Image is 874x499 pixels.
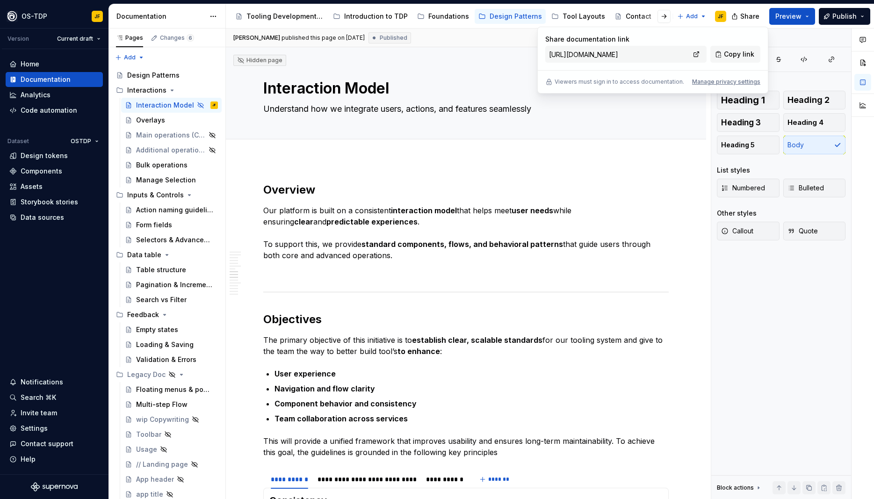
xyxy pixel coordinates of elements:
[717,209,757,218] div: Other styles
[512,206,553,215] strong: user needs
[22,12,47,21] div: OS-TDP
[6,72,103,87] a: Documentation
[391,206,457,215] strong: interaction model
[121,173,222,188] a: Manage Selection
[136,295,187,304] div: Search vs Filter
[136,445,157,454] div: Usage
[237,57,282,64] div: Hidden page
[294,217,313,226] strong: clear
[721,226,753,236] span: Callout
[721,140,755,150] span: Heading 5
[112,188,222,202] div: Inputs & Controls
[136,116,165,125] div: Overlays
[274,369,336,378] strong: User experience
[246,12,324,21] div: Tooling Development Platform
[136,130,206,140] div: Main operations (CRUD)
[740,12,759,21] span: Share
[121,382,222,397] a: Floating menus & popovers
[121,292,222,307] a: Search vs Filter
[21,424,48,433] div: Settings
[136,160,188,170] div: Bulk operations
[136,265,186,275] div: Table structure
[555,78,684,86] p: Viewers must sign in to access documentation.
[21,182,43,191] div: Assets
[112,68,222,83] a: Design Patterns
[717,113,780,132] button: Heading 3
[717,166,750,175] div: List styles
[428,12,469,21] div: Foundations
[344,12,408,21] div: Introduction to TDP
[274,414,408,423] strong: Team collaboration across services
[136,101,194,110] div: Interaction Model
[127,370,166,379] div: Legacy Doc
[261,101,667,116] textarea: Understand how we integrate users, actions, and features seamlessly
[674,10,709,23] button: Add
[112,51,147,64] button: Add
[21,213,64,222] div: Data sources
[274,399,417,408] strong: Component behavior and consistency
[21,106,77,115] div: Code automation
[127,250,161,260] div: Data table
[121,128,222,143] a: Main operations (CRUD)
[124,54,136,61] span: Add
[413,9,473,24] a: Foundations
[136,490,163,499] div: app title
[611,9,655,24] a: Contact
[329,9,412,24] a: Introduction to TDP
[7,11,18,22] img: 87d06435-c97f-426c-aa5d-5eb8acd3d8b3.png
[127,71,180,80] div: Design Patterns
[361,239,563,249] strong: standard components, flows, and behavioral patterns
[7,35,29,43] div: Version
[121,412,222,427] a: wip Copywriting
[783,91,846,109] button: Heading 2
[21,166,62,176] div: Components
[261,77,667,100] textarea: Interaction Model
[136,430,161,439] div: Toolbar
[121,427,222,442] a: Toolbar
[31,482,78,492] svg: Supernova Logo
[783,179,846,197] button: Bulleted
[21,75,71,84] div: Documentation
[66,135,103,148] button: OSTDP
[112,83,222,98] div: Interactions
[116,12,205,21] div: Documentation
[626,12,651,21] div: Contact
[21,197,78,207] div: Storybook stories
[819,8,870,25] button: Publish
[6,148,103,163] a: Design tokens
[121,143,222,158] a: Additional operations
[6,390,103,405] button: Search ⌘K
[724,50,754,59] span: Copy link
[274,384,375,393] strong: Navigation and flow clarity
[326,217,418,226] strong: predictable experiences
[136,460,188,469] div: // Landing page
[136,235,213,245] div: Selectors & Advanced selectors
[2,6,107,26] button: OS-TDPJF
[721,95,765,105] span: Heading 1
[136,385,213,394] div: Floating menus & popovers
[692,78,760,86] button: Manage privacy settings
[686,13,698,20] span: Add
[136,355,196,364] div: Validation & Errors
[112,247,222,262] div: Data table
[263,334,669,357] p: The primary objective of this initiative is to for our tooling system and give to the team the wa...
[263,435,669,458] p: This will provide a unified framework that improves usability and ensures long-term maintainabili...
[136,325,178,334] div: Empty states
[263,205,669,261] p: Our platform is built on a consistent that helps meet while ensuring and . To support this, we pr...
[717,136,780,154] button: Heading 5
[783,113,846,132] button: Heading 4
[6,452,103,467] button: Help
[717,179,780,197] button: Numbered
[212,101,216,110] div: JF
[21,377,63,387] div: Notifications
[136,220,172,230] div: Form fields
[6,195,103,210] a: Storybook stories
[6,421,103,436] a: Settings
[717,91,780,109] button: Heading 1
[490,12,542,21] div: Design Patterns
[787,183,824,193] span: Bulleted
[21,439,73,448] div: Contact support
[787,226,818,236] span: Quote
[769,8,815,25] button: Preview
